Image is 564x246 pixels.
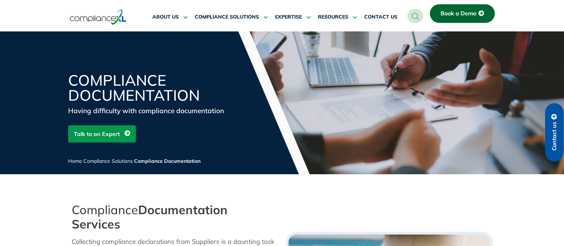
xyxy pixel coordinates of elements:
[83,158,133,164] a: Compliance Solutions
[318,9,357,26] a: RESOURCES
[430,4,495,23] a: Book a Demo
[364,9,397,26] a: CONTACT US
[72,202,228,232] strong: Documentation Services
[152,9,188,26] a: ABOUT US
[275,9,311,26] a: EXPERTISE
[364,14,397,20] span: CONTACT US
[68,106,239,116] div: Having difficulty with compliance documentation
[134,158,200,164] span: Compliance Documentation
[318,14,348,20] span: RESOURCES
[441,10,476,17] span: Book a Demo
[68,158,200,164] span: / /
[195,14,259,20] span: COMPLIANCE SOLUTIONS
[152,14,179,20] span: ABOUT US
[68,73,239,103] h1: Compliance Documentation
[551,122,558,151] span: Contact us
[545,103,564,161] a: Contact us
[68,125,136,142] a: Talk to an Expert
[68,158,82,164] a: Home
[195,9,268,26] a: COMPLIANCE SOLUTIONS
[74,127,120,141] span: Talk to an Expert
[275,14,302,20] span: EXPERTISE
[407,9,423,23] a: navsearch-button
[72,203,279,231] h2: Compliance
[70,9,127,25] img: logo-one.svg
